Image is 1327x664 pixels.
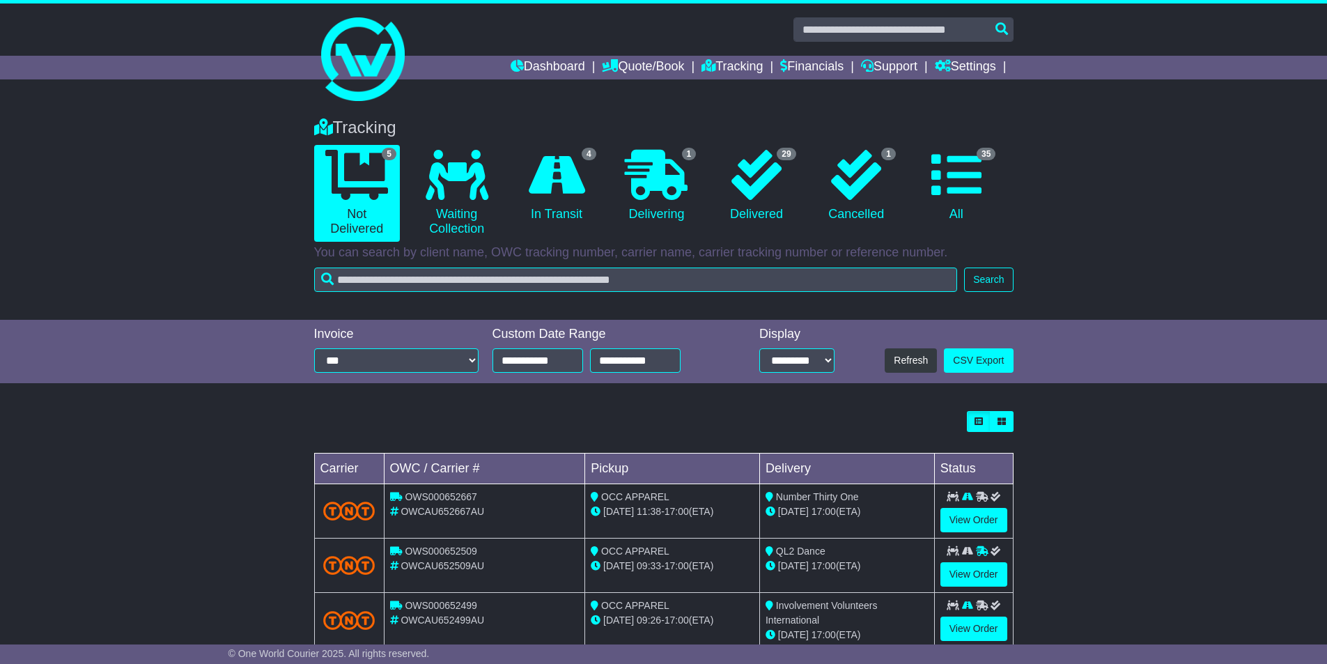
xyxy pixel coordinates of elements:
[665,560,689,571] span: 17:00
[778,506,809,517] span: [DATE]
[314,145,400,242] a: 5 Not Delivered
[602,56,684,79] a: Quote/Book
[766,504,929,519] div: (ETA)
[401,506,484,517] span: OWCAU652667AU
[637,506,661,517] span: 11:38
[585,454,760,484] td: Pickup
[665,506,689,517] span: 17:00
[382,148,396,160] span: 5
[314,327,479,342] div: Invoice
[766,600,877,626] span: Involvement Volunteers International
[601,546,669,557] span: OCC APPAREL
[601,491,669,502] span: OCC APPAREL
[935,56,996,79] a: Settings
[701,56,763,79] a: Tracking
[414,145,499,242] a: Waiting Collection
[940,562,1007,587] a: View Order
[384,454,585,484] td: OWC / Carrier #
[759,454,934,484] td: Delivery
[964,268,1013,292] button: Search
[401,615,484,626] span: OWCAU652499AU
[511,56,585,79] a: Dashboard
[713,145,799,227] a: 29 Delivered
[814,145,899,227] a: 1 Cancelled
[591,504,754,519] div: - (ETA)
[513,145,599,227] a: 4 In Transit
[323,556,375,575] img: TNT_Domestic.png
[603,506,634,517] span: [DATE]
[405,546,477,557] span: OWS000652509
[591,613,754,628] div: - (ETA)
[314,454,384,484] td: Carrier
[601,600,669,611] span: OCC APPAREL
[637,615,661,626] span: 09:26
[665,615,689,626] span: 17:00
[766,559,929,573] div: (ETA)
[780,56,844,79] a: Financials
[778,560,809,571] span: [DATE]
[405,491,477,502] span: OWS000652667
[977,148,995,160] span: 35
[314,245,1014,261] p: You can search by client name, OWC tracking number, carrier name, carrier tracking number or refe...
[582,148,596,160] span: 4
[323,611,375,630] img: TNT_Domestic.png
[778,629,809,640] span: [DATE]
[603,615,634,626] span: [DATE]
[401,560,484,571] span: OWCAU652509AU
[228,648,430,659] span: © One World Courier 2025. All rights reserved.
[861,56,917,79] a: Support
[934,454,1013,484] td: Status
[812,629,836,640] span: 17:00
[913,145,999,227] a: 35 All
[591,559,754,573] div: - (ETA)
[405,600,477,611] span: OWS000652499
[766,628,929,642] div: (ETA)
[759,327,835,342] div: Display
[776,546,825,557] span: QL2 Dance
[881,148,896,160] span: 1
[777,148,796,160] span: 29
[614,145,699,227] a: 1 Delivering
[812,560,836,571] span: 17:00
[307,118,1021,138] div: Tracking
[885,348,937,373] button: Refresh
[940,508,1007,532] a: View Order
[682,148,697,160] span: 1
[637,560,661,571] span: 09:33
[603,560,634,571] span: [DATE]
[776,491,859,502] span: Number Thirty One
[940,617,1007,641] a: View Order
[492,327,716,342] div: Custom Date Range
[944,348,1013,373] a: CSV Export
[323,502,375,520] img: TNT_Domestic.png
[812,506,836,517] span: 17:00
